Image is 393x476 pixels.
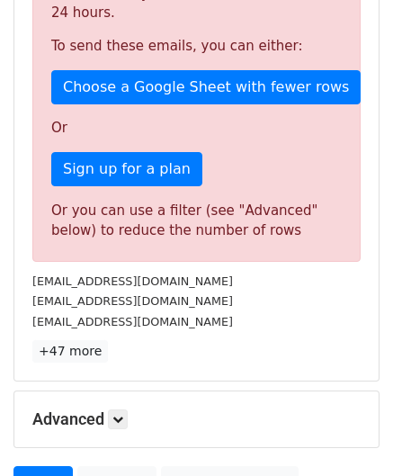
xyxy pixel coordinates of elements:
[32,274,233,288] small: [EMAIL_ADDRESS][DOMAIN_NAME]
[32,409,361,429] h5: Advanced
[51,119,342,138] p: Or
[51,70,361,104] a: Choose a Google Sheet with fewer rows
[51,152,202,186] a: Sign up for a plan
[32,315,233,328] small: [EMAIL_ADDRESS][DOMAIN_NAME]
[51,37,342,56] p: To send these emails, you can either:
[32,340,108,363] a: +47 more
[32,294,233,308] small: [EMAIL_ADDRESS][DOMAIN_NAME]
[51,201,342,241] div: Or you can use a filter (see "Advanced" below) to reduce the number of rows
[303,390,393,476] iframe: Chat Widget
